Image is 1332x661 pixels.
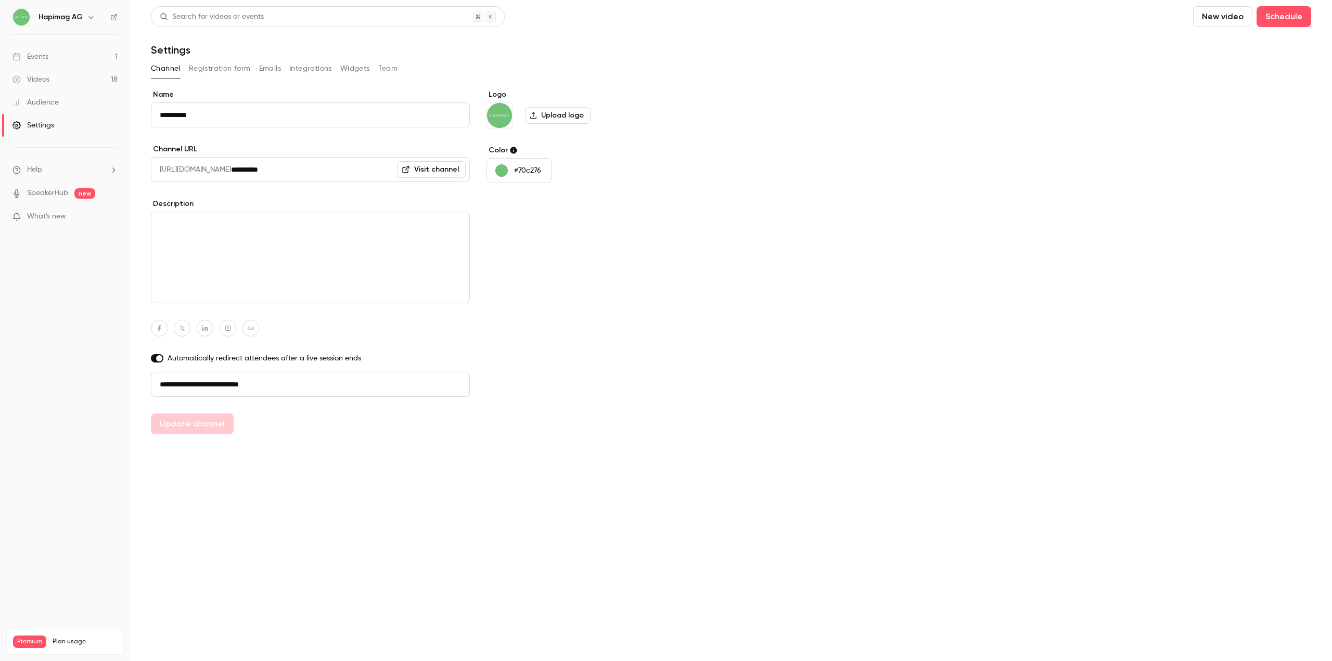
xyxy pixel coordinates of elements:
[39,12,83,22] h6: Hapimag AG
[12,51,48,62] div: Events
[340,60,370,77] button: Widgets
[486,158,552,183] button: #70c276
[189,60,251,77] button: Registration form
[27,164,42,175] span: Help
[259,60,281,77] button: Emails
[151,157,231,182] span: [URL][DOMAIN_NAME]
[12,97,59,108] div: Audience
[486,89,646,100] label: Logo
[289,60,332,77] button: Integrations
[486,145,646,155] label: Color
[525,107,591,124] label: Upload logo
[151,89,470,100] label: Name
[13,636,46,648] span: Premium
[486,89,646,128] section: Logo
[378,60,398,77] button: Team
[1193,6,1252,27] button: New video
[1257,6,1311,27] button: Schedule
[397,161,466,178] a: Visit channel
[105,212,118,222] iframe: Noticeable Trigger
[160,11,264,22] div: Search for videos or events
[12,74,49,85] div: Videos
[74,188,95,199] span: new
[487,103,512,128] img: Hapimag AG
[13,9,30,25] img: Hapimag AG
[151,44,190,56] h1: Settings
[12,120,54,131] div: Settings
[27,211,66,222] span: What's new
[27,188,68,199] a: SpeakerHub
[53,638,117,646] span: Plan usage
[12,164,118,175] li: help-dropdown-opener
[151,199,470,209] label: Description
[514,165,541,176] p: #70c276
[151,144,470,154] label: Channel URL
[151,60,181,77] button: Channel
[151,353,470,364] label: Automatically redirect attendees after a live session ends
